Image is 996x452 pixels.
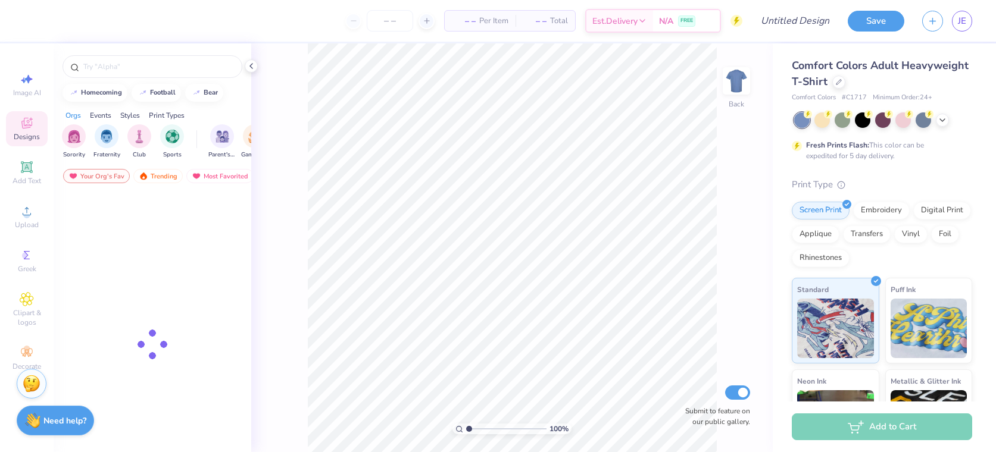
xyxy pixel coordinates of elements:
[186,169,254,183] div: Most Favorited
[185,84,223,102] button: bear
[679,406,750,427] label: Submit to feature on our public gallery.
[848,11,904,32] button: Save
[842,93,867,103] span: # C1717
[150,89,176,96] div: football
[139,172,148,180] img: trending.gif
[81,89,122,96] div: homecoming
[853,202,910,219] div: Embroidery
[659,15,673,27] span: N/A
[14,132,40,142] span: Designs
[891,283,916,296] span: Puff Ink
[725,69,748,93] img: Back
[43,415,86,426] strong: Need help?
[523,15,547,27] span: – –
[18,264,36,274] span: Greek
[93,124,120,159] div: filter for Fraternity
[248,130,262,143] img: Game Day Image
[894,225,928,243] div: Vinyl
[592,15,638,27] span: Est. Delivery
[891,299,967,358] img: Puff Ink
[127,124,151,159] div: filter for Club
[62,124,86,159] div: filter for Sorority
[952,11,972,32] a: JE
[13,88,41,98] span: Image AI
[67,130,81,143] img: Sorority Image
[65,110,81,121] div: Orgs
[138,89,148,96] img: trend_line.gif
[93,124,120,159] button: filter button
[208,150,236,159] span: Parent's Weekend
[120,110,140,121] div: Styles
[367,10,413,32] input: – –
[680,17,693,25] span: FREE
[843,225,891,243] div: Transfers
[100,130,113,143] img: Fraternity Image
[931,225,959,243] div: Foil
[132,84,181,102] button: football
[797,283,829,296] span: Standard
[241,124,268,159] button: filter button
[452,15,476,27] span: – –
[82,61,235,73] input: Try "Alpha"
[891,375,961,387] span: Metallic & Glitter Ink
[241,124,268,159] div: filter for Game Day
[792,58,969,89] span: Comfort Colors Adult Heavyweight T-Shirt
[166,130,179,143] img: Sports Image
[69,89,79,96] img: trend_line.gif
[751,9,839,33] input: Untitled Design
[891,390,967,450] img: Metallic & Glitter Ink
[192,172,201,180] img: most_fav.gif
[792,249,850,267] div: Rhinestones
[792,178,972,192] div: Print Type
[550,15,568,27] span: Total
[163,150,182,159] span: Sports
[806,140,869,150] strong: Fresh Prints Flash:
[549,423,569,434] span: 100 %
[792,225,839,243] div: Applique
[479,15,508,27] span: Per Item
[133,150,146,159] span: Club
[63,84,127,102] button: homecoming
[149,110,185,121] div: Print Types
[68,172,78,180] img: most_fav.gif
[133,130,146,143] img: Club Image
[208,124,236,159] button: filter button
[797,375,826,387] span: Neon Ink
[6,308,48,327] span: Clipart & logos
[208,124,236,159] div: filter for Parent's Weekend
[192,89,201,96] img: trend_line.gif
[133,169,183,183] div: Trending
[958,14,966,28] span: JE
[792,202,850,219] div: Screen Print
[797,390,874,450] img: Neon Ink
[63,150,85,159] span: Sorority
[873,93,932,103] span: Minimum Order: 24 +
[160,124,184,159] button: filter button
[216,130,229,143] img: Parent's Weekend Image
[63,169,130,183] div: Your Org's Fav
[160,124,184,159] div: filter for Sports
[15,220,39,230] span: Upload
[797,299,874,358] img: Standard
[729,99,744,109] div: Back
[792,93,836,103] span: Comfort Colors
[62,124,86,159] button: filter button
[93,150,120,159] span: Fraternity
[90,110,111,121] div: Events
[241,150,268,159] span: Game Day
[806,140,953,161] div: This color can be expedited for 5 day delivery.
[127,124,151,159] button: filter button
[204,89,218,96] div: bear
[913,202,971,219] div: Digital Print
[13,176,41,186] span: Add Text
[13,362,41,371] span: Decorate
